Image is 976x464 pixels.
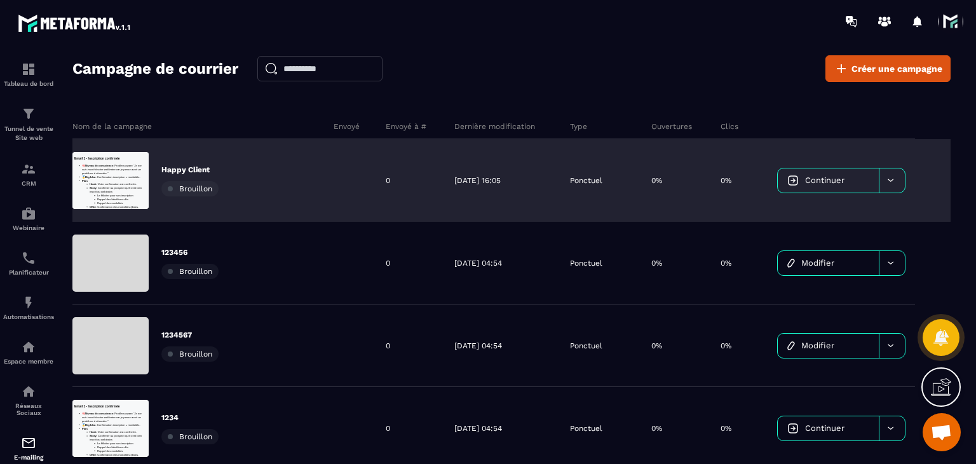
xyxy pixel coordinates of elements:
p: 0% [651,423,662,433]
a: automationsautomationsEspace membre [3,330,54,374]
p: Clics [721,121,738,132]
strong: Story [57,115,80,125]
span: Brouillon [179,267,212,276]
p: [DATE] 04:54 [454,258,502,268]
a: social-networksocial-networkRéseaux Sociaux [3,374,54,426]
p: 0% [721,175,731,186]
li: : Confirmer au prospect qu’il s’est bien inscrit au webinaire. [57,114,248,177]
span: Brouillon [179,432,212,441]
strong: Niveau de conscience [43,40,135,50]
img: logo [18,11,132,34]
p: 0% [651,341,662,351]
li: : Confirmation des modalités (dates, heure, lien d’accès au webinaire) [57,177,248,201]
p: Tunnel de vente Site web [3,125,54,142]
a: Continuer [778,168,879,193]
strong: Big Idea [43,78,77,88]
p: Tableau de bord [3,80,54,87]
a: automationsautomationsWebinaire [3,196,54,241]
p: Planificateur [3,269,54,276]
a: Modifier [778,251,879,275]
span: Continuer [805,175,844,185]
img: scheduler [21,250,36,266]
p: 0 [386,423,390,433]
a: schedulerschedulerPlanificateur [3,241,54,285]
p: [DATE] 16:05 [454,175,501,186]
img: social-network [21,384,36,399]
p: 0% [721,258,731,268]
p: 0% [651,258,662,268]
span: Modifier [801,258,834,268]
p: E-mailing [3,454,54,461]
strong: Plan [32,90,51,100]
li: 🥇 : Confirmation inscription + modalités. [32,77,248,90]
a: automationsautomationsAutomatisations [3,285,54,330]
p: [DATE] 04:54 [454,341,502,351]
p: Dernière modification [454,121,535,132]
h3: Email 1 - Inscription confirmée [6,17,248,29]
a: formationformationCRM [3,152,54,196]
img: email [21,435,36,451]
strong: Offer [57,177,78,188]
img: automations [21,206,36,221]
p: Réseaux Sociaux [3,402,54,416]
p: Ponctuel [570,341,602,351]
strong: Hook [57,102,79,113]
a: formationformationTunnel de vente Site web [3,97,54,152]
img: icon [787,259,795,268]
p: Envoyé [334,121,360,132]
li: Le féliciter pour son inscription [83,139,248,152]
p: Envoyé à # [386,121,426,132]
span: Brouillon [179,184,212,193]
span: Continuer [805,423,844,433]
a: Modifier [778,334,879,358]
a: Continuer [778,416,879,440]
h2: Campagne de courrier [72,56,238,81]
p: CRM [3,180,54,187]
p: 123456 [161,247,219,257]
img: formation [21,161,36,177]
p: Type [570,121,587,132]
img: formation [21,106,36,121]
p: Webinaire [3,224,54,231]
p: 0% [721,423,731,433]
p: 0 [386,258,390,268]
div: Ouvrir le chat [923,413,961,451]
a: Créer une campagne [825,55,951,82]
p: Espace membre [3,358,54,365]
li: Rappel des bénéfices clés [83,152,248,165]
img: automations [21,295,36,310]
p: 0 [386,341,390,351]
p: Ouvertures [651,121,692,132]
p: 0 [386,175,390,186]
p: Ponctuel [570,258,602,268]
em: Je me suis inscrit à votre webinaire car je pense avoir un problème à résoudre.” [32,40,231,75]
span: Créer une campagne [851,62,942,75]
li: : Votre confirmation est confirmée. [57,102,248,114]
p: Automatisations [3,313,54,320]
img: automations [21,339,36,355]
img: icon [787,341,795,350]
p: 0% [651,175,662,186]
p: Happy Client [161,165,219,175]
img: icon [787,423,799,434]
p: [DATE] 04:54 [454,423,502,433]
p: Ponctuel [570,423,602,433]
span: Brouillon [179,350,212,358]
a: formationformationTableau de bord [3,52,54,97]
p: 1234 [161,413,219,423]
p: Nom de la campagne [72,121,152,132]
li: 🧠 : Problem-aware “ [32,39,248,77]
